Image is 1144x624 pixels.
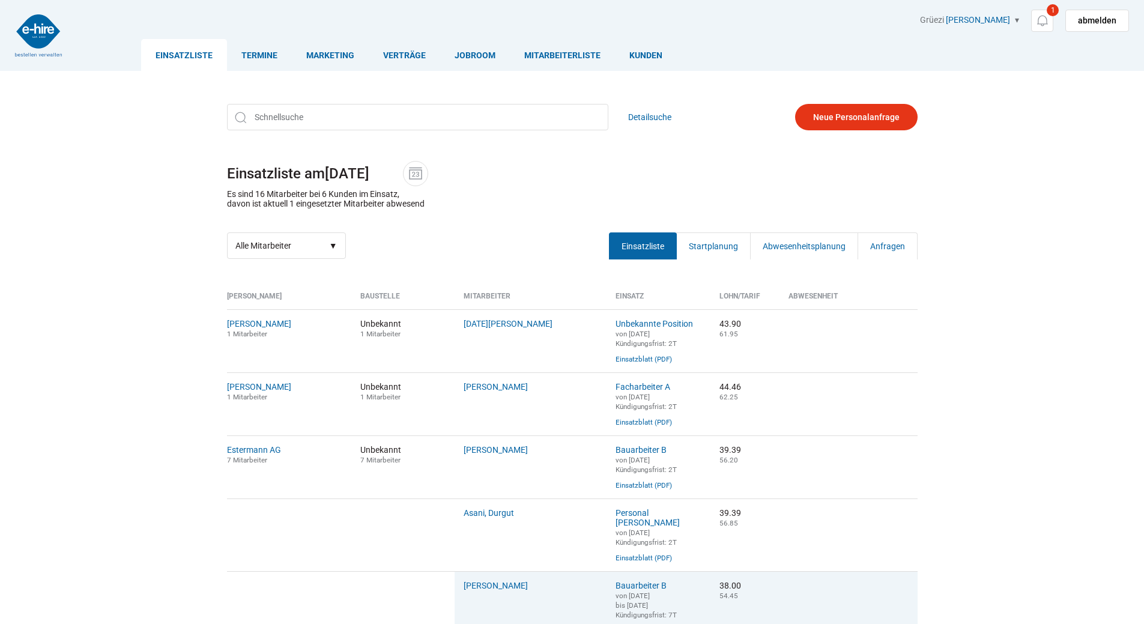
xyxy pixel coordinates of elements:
small: 62.25 [719,393,738,401]
small: von [DATE] bis [DATE] Kündigungsfrist: 7T [616,592,677,619]
small: 1 Mitarbeiter [360,393,401,401]
th: Lohn/Tarif [710,292,779,309]
span: Unbekannt [360,445,446,464]
a: [PERSON_NAME] [464,445,528,455]
img: icon-date.svg [407,165,425,183]
a: [PERSON_NAME] [464,382,528,392]
a: Asani, Durgut [464,508,514,518]
small: 7 Mitarbeiter [227,456,267,464]
a: Einsatzblatt (PDF) [616,481,672,489]
a: Bauarbeiter B [616,445,667,455]
a: 1 [1031,10,1053,32]
small: 56.20 [719,456,738,464]
th: [PERSON_NAME] [227,292,351,309]
a: Anfragen [858,232,918,259]
a: Verträge [369,39,440,71]
a: Einsatzblatt (PDF) [616,418,672,426]
span: 1 [1047,4,1059,16]
a: abmelden [1065,10,1129,32]
small: von [DATE] Kündigungsfrist: 2T [616,456,677,474]
nobr: 39.39 [719,445,741,455]
a: Termine [227,39,292,71]
a: Facharbeiter A [616,382,670,392]
small: 54.45 [719,592,738,600]
a: Abwesenheitsplanung [750,232,858,259]
h1: Einsatzliste am [227,161,918,186]
th: Baustelle [351,292,455,309]
a: [DATE][PERSON_NAME] [464,319,552,329]
a: Neue Personalanfrage [795,104,918,130]
a: Einsatzliste [141,39,227,71]
img: icon-notification.svg [1035,13,1050,28]
small: von [DATE] Kündigungsfrist: 2T [616,393,677,411]
span: Unbekannt [360,382,446,401]
div: Grüezi [920,15,1129,32]
a: Kunden [615,39,677,71]
a: Einsatzblatt (PDF) [616,355,672,363]
small: 56.85 [719,519,738,527]
small: von [DATE] Kündigungsfrist: 2T [616,529,677,547]
p: Es sind 16 Mitarbeiter bei 6 Kunden im Einsatz, davon ist aktuell 1 eingesetzter Mitarbeiter abwe... [227,189,425,208]
a: Personal [PERSON_NAME] [616,508,680,527]
nobr: 38.00 [719,581,741,590]
input: Schnellsuche [227,104,608,130]
a: Marketing [292,39,369,71]
a: Estermann AG [227,445,281,455]
th: Einsatz [607,292,710,309]
nobr: 44.46 [719,382,741,392]
small: 7 Mitarbeiter [360,456,401,464]
a: Mitarbeiterliste [510,39,615,71]
a: Startplanung [676,232,751,259]
a: Detailsuche [628,104,671,130]
a: [PERSON_NAME] [227,319,291,329]
small: 61.95 [719,330,738,338]
a: Jobroom [440,39,510,71]
small: von [DATE] Kündigungsfrist: 2T [616,330,677,348]
a: Einsatzblatt (PDF) [616,554,672,562]
small: 1 Mitarbeiter [360,330,401,338]
nobr: 39.39 [719,508,741,518]
a: Unbekannte Position [616,319,693,329]
a: [PERSON_NAME] [227,382,291,392]
span: Unbekannt [360,319,446,338]
small: 1 Mitarbeiter [227,330,267,338]
small: 1 Mitarbeiter [227,393,267,401]
th: Mitarbeiter [455,292,607,309]
a: [PERSON_NAME] [464,581,528,590]
a: Bauarbeiter B [616,581,667,590]
nobr: 43.90 [719,319,741,329]
a: Einsatzliste [609,232,677,259]
th: Abwesenheit [779,292,918,309]
a: [PERSON_NAME] [946,15,1010,25]
img: logo2.png [15,14,62,56]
